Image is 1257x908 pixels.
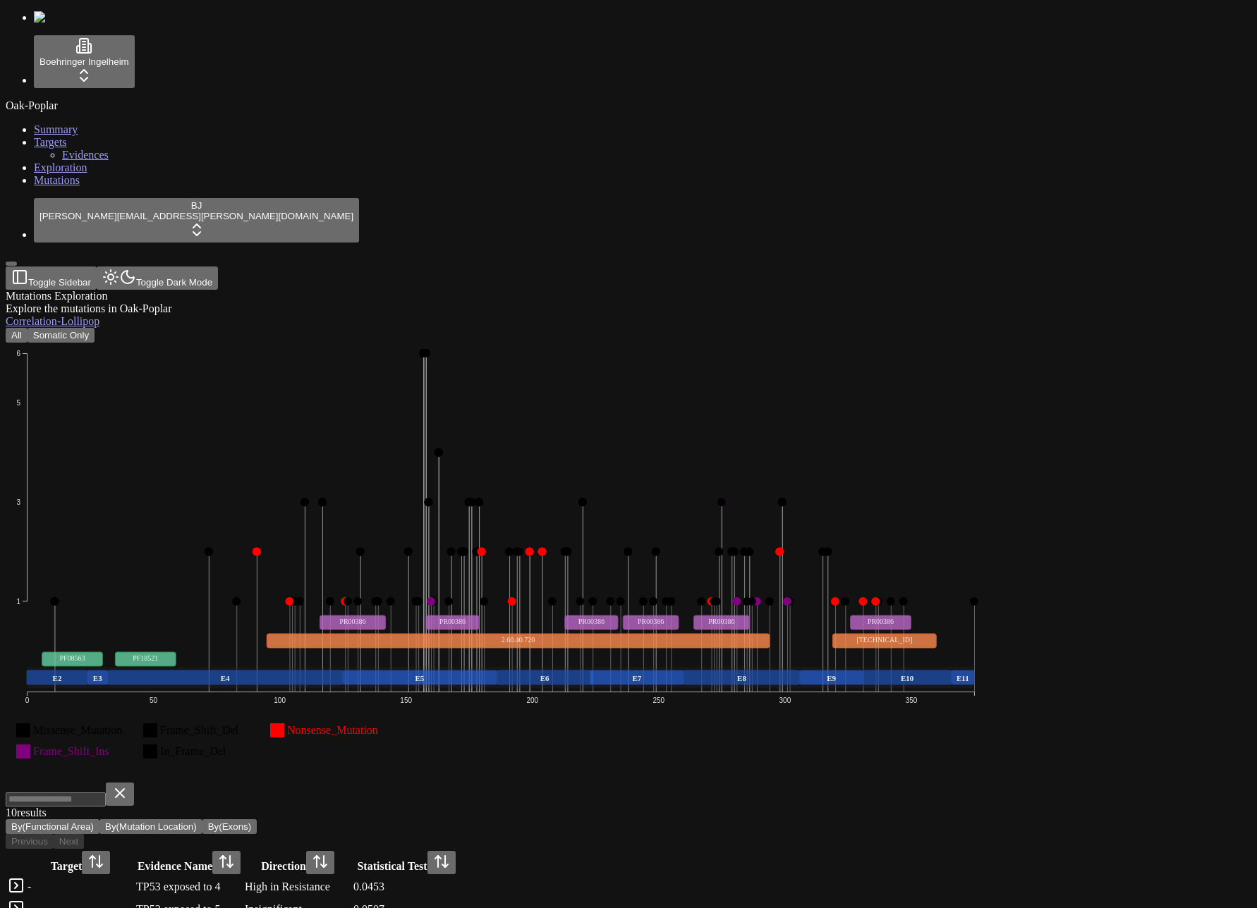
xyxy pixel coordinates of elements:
[6,302,1116,315] div: Explore the mutations in Oak-Poplar
[6,315,57,327] span: Correlation
[62,149,109,161] a: Evidences
[34,136,67,148] a: Targets
[61,315,99,327] a: Lollipop
[6,262,17,266] button: Toggle Sidebar
[54,834,84,849] button: Next
[136,851,242,874] div: Evidence Name
[40,211,117,221] span: [PERSON_NAME]
[28,329,95,340] a: Somatic Only
[827,674,836,682] text: E9
[502,636,535,644] text: 2.60.40.720
[34,161,87,173] a: Exploration
[245,851,351,874] div: Direction
[906,697,918,704] text: 350
[6,266,97,290] button: Toggle Sidebar
[93,674,102,682] text: E3
[160,745,226,757] text: In_Frame_Del
[400,697,412,704] text: 150
[28,851,133,874] div: Target
[191,200,202,211] span: BJ
[25,697,30,704] text: 0
[6,290,1116,302] div: Mutations Exploration
[737,674,746,682] text: E8
[33,745,109,757] text: Frame_Shift_Ins
[287,724,378,736] text: Nonsense_Mutation
[28,277,91,288] span: Toggle Sidebar
[99,819,202,834] button: By(Mutation Location)
[857,636,913,644] text: [TECHNICAL_ID]
[34,123,78,135] a: Summary
[6,806,47,818] span: 10 result s
[34,11,88,24] img: Numenos
[221,674,230,682] text: E4
[6,834,54,849] button: Previous
[439,618,466,625] text: PR00386
[33,724,122,736] text: Missense_Mutation
[6,99,1251,112] div: Oak-Poplar
[6,315,61,327] a: Correlation-
[16,399,20,407] text: 5
[150,697,158,704] text: 50
[6,328,28,343] button: All
[53,674,62,682] text: E2
[638,618,664,625] text: PR00386
[59,654,85,662] text: PF08563
[202,819,257,834] button: By(Exons)
[57,315,61,327] span: -
[136,277,212,288] span: Toggle Dark Mode
[97,266,218,290] button: Toggle Dark Mode
[353,851,459,874] div: Statistical Test
[136,881,242,893] div: TP53 exposed to 4
[28,328,95,343] button: Somatic Only
[633,674,642,682] text: E7
[526,697,538,704] text: 200
[34,198,359,243] button: BJ[PERSON_NAME][EMAIL_ADDRESS][PERSON_NAME][DOMAIN_NAME]
[133,654,158,662] text: PF18521
[779,697,791,704] text: 300
[40,56,129,67] span: Boehringer Ingelheim
[245,881,330,892] span: High in Resistance
[16,598,20,606] text: 1
[16,498,20,506] text: 3
[957,674,969,682] text: E11
[708,618,734,625] text: PR00386
[353,881,459,893] div: 0.0453
[34,174,80,186] a: Mutations
[16,350,20,357] text: 6
[339,618,365,625] text: PR00386
[34,35,135,88] button: Boehringer Ingelheim
[653,697,665,704] text: 250
[540,674,549,682] text: E6
[901,674,914,682] text: E10
[274,697,286,704] text: 100
[868,618,894,625] text: PR00386
[6,819,99,834] button: By(Functional Area)
[28,881,133,893] div: -
[578,618,605,625] text: PR00386
[160,724,239,736] text: Frame_Shift_Del
[415,674,425,682] text: E5
[6,329,28,340] a: All
[117,211,354,221] span: [EMAIL_ADDRESS][PERSON_NAME][DOMAIN_NAME]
